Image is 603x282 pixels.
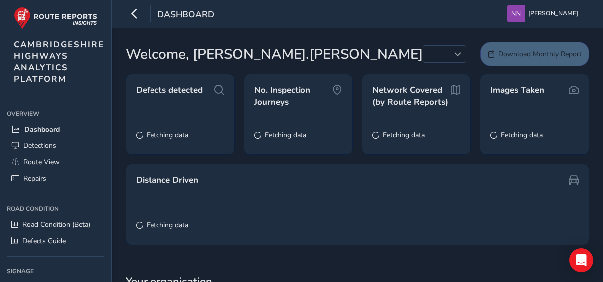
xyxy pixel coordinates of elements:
div: Signage [7,264,104,279]
button: [PERSON_NAME] [507,5,582,22]
a: Route View [7,154,104,170]
img: rr logo [14,7,97,29]
span: Fetching data [383,130,425,140]
a: Road Condition (Beta) [7,216,104,233]
span: [PERSON_NAME] [528,5,578,22]
span: Network Covered (by Route Reports) [372,84,451,108]
span: Fetching data [147,220,188,230]
div: Open Intercom Messenger [569,248,593,272]
span: Route View [23,157,60,167]
div: Road Condition [7,201,104,216]
img: diamond-layout [507,5,525,22]
span: Images Taken [490,84,544,96]
span: Fetching data [501,130,543,140]
span: Dashboard [24,125,60,134]
span: Detections [23,141,56,150]
span: Defects detected [136,84,203,96]
span: Road Condition (Beta) [22,220,90,229]
a: Dashboard [7,121,104,138]
span: Repairs [23,174,46,183]
span: Fetching data [265,130,306,140]
span: Defects Guide [22,236,66,246]
span: No. Inspection Journeys [254,84,332,108]
span: Fetching data [147,130,188,140]
span: Distance Driven [136,174,198,186]
span: Welcome, [PERSON_NAME].[PERSON_NAME] [126,44,423,65]
a: Defects Guide [7,233,104,249]
span: Dashboard [157,8,214,22]
a: Repairs [7,170,104,187]
div: Overview [7,106,104,121]
a: Detections [7,138,104,154]
span: CAMBRIDGESHIRE HIGHWAYS ANALYTICS PLATFORM [14,39,104,85]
